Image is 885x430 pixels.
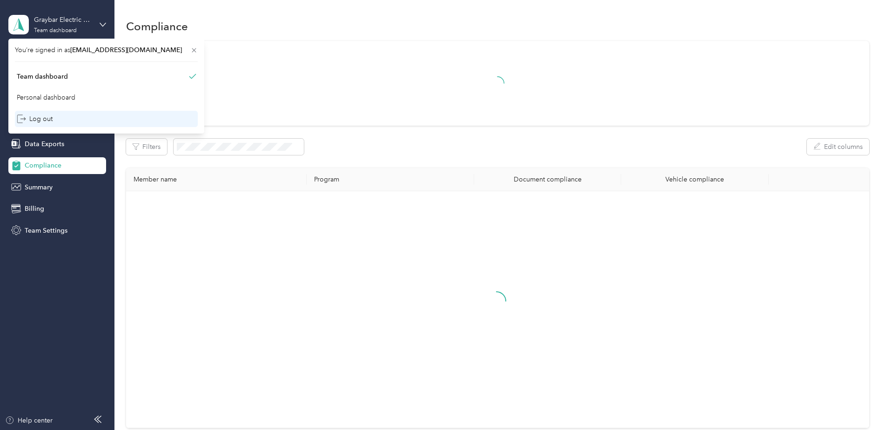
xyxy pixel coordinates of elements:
span: Compliance [25,161,61,170]
div: Personal dashboard [17,93,75,102]
span: You’re signed in as [15,45,198,55]
div: Team dashboard [17,72,68,81]
iframe: Everlance-gr Chat Button Frame [833,378,885,430]
button: Edit columns [807,139,869,155]
th: Program [307,168,474,191]
div: Graybar Electric Company, Inc [34,15,92,25]
span: Data Exports [25,139,64,149]
h1: Compliance [126,21,188,31]
div: Log out [17,114,53,124]
span: [EMAIL_ADDRESS][DOMAIN_NAME] [70,46,182,54]
span: Billing [25,204,44,214]
div: Vehicle compliance [629,175,761,183]
div: Document compliance [482,175,614,183]
button: Filters [126,139,167,155]
button: Help center [5,416,53,425]
th: Member name [126,168,307,191]
div: Team dashboard [34,28,77,34]
span: Summary [25,182,53,192]
span: Team Settings [25,226,67,235]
